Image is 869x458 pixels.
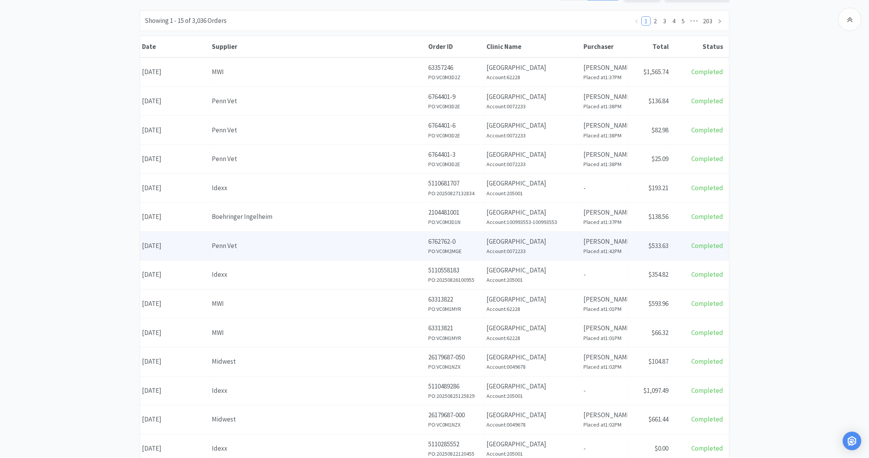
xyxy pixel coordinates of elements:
[428,449,482,458] h6: PO: 20250822120455
[583,149,626,160] p: [PERSON_NAME]
[140,62,210,82] div: [DATE]
[688,16,700,26] li: Next 5 Pages
[583,294,626,305] p: [PERSON_NAME]
[428,207,482,218] p: 2104481001
[212,414,424,425] div: Midwest
[212,96,424,106] div: Penn Vet
[583,131,626,140] h6: Placed at 1:38PM
[583,183,626,193] p: -
[583,334,626,342] h6: Placed at 1:01PM
[691,97,723,105] span: Completed
[486,276,579,284] h6: Account: 205001
[428,323,482,333] p: 63313821
[583,247,626,255] h6: Placed at 1:42PM
[651,16,660,26] li: 2
[688,16,700,26] span: •••
[486,265,579,276] p: [GEOGRAPHIC_DATA]
[428,439,482,449] p: 5110285552
[583,443,626,454] p: -
[700,16,715,26] li: 203
[651,126,668,134] span: $82.98
[140,120,210,140] div: [DATE]
[648,357,668,366] span: $104.87
[630,42,669,51] div: Total
[691,328,723,337] span: Completed
[486,392,579,400] h6: Account: 205001
[428,410,482,420] p: 26179687-000
[486,189,579,198] h6: Account: 205001
[486,323,579,333] p: [GEOGRAPHIC_DATA]
[583,42,626,51] div: Purchaser
[140,91,210,111] div: [DATE]
[428,73,482,82] h6: PO: VC0M3D2Z
[691,444,723,453] span: Completed
[142,42,208,51] div: Date
[428,189,482,198] h6: PO: 20250827132834
[486,42,580,51] div: Clinic Name
[428,62,482,73] p: 63357246
[648,184,668,192] span: $193.21
[428,247,482,255] h6: PO: VC0M2MGE
[428,265,482,276] p: 5110558183
[428,92,482,102] p: 6764401-9
[691,154,723,163] span: Completed
[428,131,482,140] h6: PO: VC0M3D2E
[486,363,579,371] h6: Account: 0049678
[691,386,723,395] span: Completed
[648,270,668,279] span: $354.82
[428,420,482,429] h6: PO: VC0M1NZX
[843,432,861,450] div: Open Intercom Messenger
[583,363,626,371] h6: Placed at 1:02PM
[660,16,669,26] li: 3
[643,386,668,395] span: $1,097.49
[691,299,723,308] span: Completed
[486,439,579,449] p: [GEOGRAPHIC_DATA]
[648,212,668,221] span: $138.56
[428,160,482,168] h6: PO: VC0M3D2E
[428,334,482,342] h6: PO: VC0M1MYR
[691,212,723,221] span: Completed
[212,241,424,251] div: Penn Vet
[486,62,579,73] p: [GEOGRAPHIC_DATA]
[583,73,626,82] h6: Placed at 1:37PM
[140,265,210,285] div: [DATE]
[486,305,579,313] h6: Account: 62228
[212,298,424,309] div: MWI
[140,294,210,314] div: [DATE]
[691,126,723,134] span: Completed
[212,269,424,280] div: Idexx
[641,16,651,26] li: 1
[212,385,424,396] div: Idexx
[428,305,482,313] h6: PO: VC0M1MYR
[717,19,722,24] i: icon: right
[679,17,687,25] a: 5
[486,178,579,189] p: [GEOGRAPHIC_DATA]
[428,276,482,284] h6: PO: 20250826100955
[583,269,626,280] p: -
[212,42,424,51] div: Supplier
[428,218,482,226] h6: PO: VC0M3D1N
[486,449,579,458] h6: Account: 205001
[428,392,482,400] h6: PO: 20250825125829
[212,125,424,135] div: Penn Vet
[140,381,210,401] div: [DATE]
[486,92,579,102] p: [GEOGRAPHIC_DATA]
[679,16,688,26] li: 5
[486,102,579,111] h6: Account: 0072233
[428,178,482,189] p: 5110681707
[651,328,668,337] span: $66.32
[642,17,650,25] a: 1
[140,236,210,256] div: [DATE]
[583,92,626,102] p: [PERSON_NAME]
[486,218,579,226] h6: Account: 100993553-100993553
[634,19,639,24] i: icon: left
[486,381,579,392] p: [GEOGRAPHIC_DATA]
[701,17,715,25] a: 203
[691,68,723,76] span: Completed
[691,357,723,366] span: Completed
[212,154,424,164] div: Penn Vet
[648,241,668,250] span: $533.63
[428,236,482,247] p: 6762762-0
[486,420,579,429] h6: Account: 0049678
[583,410,626,420] p: [PERSON_NAME]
